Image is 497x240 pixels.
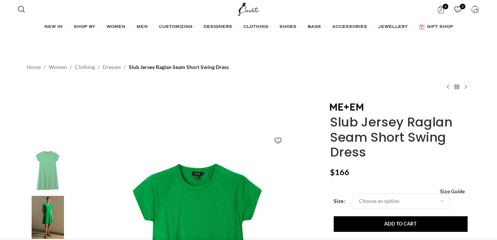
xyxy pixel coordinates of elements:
[433,2,449,17] a: 0
[137,20,151,34] a: MEN
[75,63,95,71] a: Clothing
[330,115,470,160] h1: Slub Jersey Raglan Seam Short Swing Dress
[159,24,192,30] span: CUSTOMIZING
[443,4,448,9] span: 0
[106,20,129,34] a: WOMEN
[25,196,70,239] img: Me and Em dresses
[450,2,466,17] a: 0
[103,63,121,71] a: Dresses
[49,63,67,71] a: Women
[243,20,272,34] a: CLOTHING
[129,63,229,71] span: Slub Jersey Raglan Seam Short Swing Dress
[159,20,196,34] a: CUSTOMIZING
[308,24,321,30] span: BAGS
[236,6,261,12] a: Site logo
[27,63,229,71] nav: Breadcrumb
[450,2,466,17] div: My Wishlist
[378,20,411,34] a: JEWELLERY
[243,24,268,30] span: CLOTHING
[279,20,300,34] a: SHOES
[330,167,349,177] bdi: 166
[332,24,367,30] span: ACCESSORIES
[308,20,325,34] a: BAGS
[14,2,29,17] a: Search
[137,24,148,30] span: MEN
[25,149,70,192] img: Slub Jersey Raglan Seam Short Swing Dress
[378,24,408,30] span: JEWELLERY
[443,82,452,91] a: Previous product
[427,24,453,30] span: GIFT SHOP
[419,20,453,34] a: GIFT SHOP
[332,20,371,34] a: ACCESSORIES
[44,24,62,30] span: NEW IN
[106,24,125,30] span: WOMEN
[330,167,335,177] span: $
[461,82,470,91] a: Next product
[330,103,363,111] img: Me and Em
[14,20,482,34] div: Main navigation
[334,216,468,232] button: Add to cart
[460,4,465,9] span: 0
[74,24,95,30] span: SHOP BY
[74,20,99,34] a: SHOP BY
[203,20,236,34] a: DESIGNERS
[419,24,424,29] img: GiftBag
[203,24,232,30] span: DESIGNERS
[27,63,41,71] a: Home
[44,20,66,34] a: NEW IN
[334,197,346,205] label: Size
[279,24,296,30] span: SHOES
